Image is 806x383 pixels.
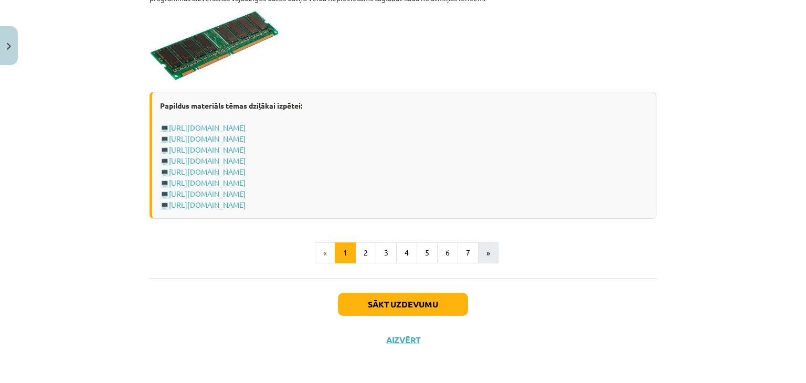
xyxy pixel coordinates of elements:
button: 3 [376,242,397,263]
button: 5 [417,242,438,263]
button: 1 [335,242,356,263]
button: Sākt uzdevumu [338,293,468,316]
a: [URL][DOMAIN_NAME] [169,178,246,187]
a: [URL][DOMAIN_NAME] [169,189,246,198]
strong: Papildus materiāls tēmas dziļākai izpētei: [160,101,302,110]
a: [URL][DOMAIN_NAME] [169,167,246,176]
button: 7 [458,242,479,263]
button: Aizvērt [383,335,423,345]
div: 💻 💻 💻 💻 💻 💻 💻 💻 [150,92,656,219]
a: [URL][DOMAIN_NAME] [169,156,246,165]
img: icon-close-lesson-0947bae3869378f0d4975bcd49f059093ad1ed9edebbc8119c70593378902aed.svg [7,43,11,50]
button: » [478,242,499,263]
button: 4 [396,242,417,263]
nav: Page navigation example [150,242,656,263]
a: [URL][DOMAIN_NAME] [169,145,246,154]
button: 6 [437,242,458,263]
a: [URL][DOMAIN_NAME] [169,123,246,132]
a: [URL][DOMAIN_NAME] [169,200,246,209]
button: 2 [355,242,376,263]
a: [URL][DOMAIN_NAME] [169,134,246,143]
